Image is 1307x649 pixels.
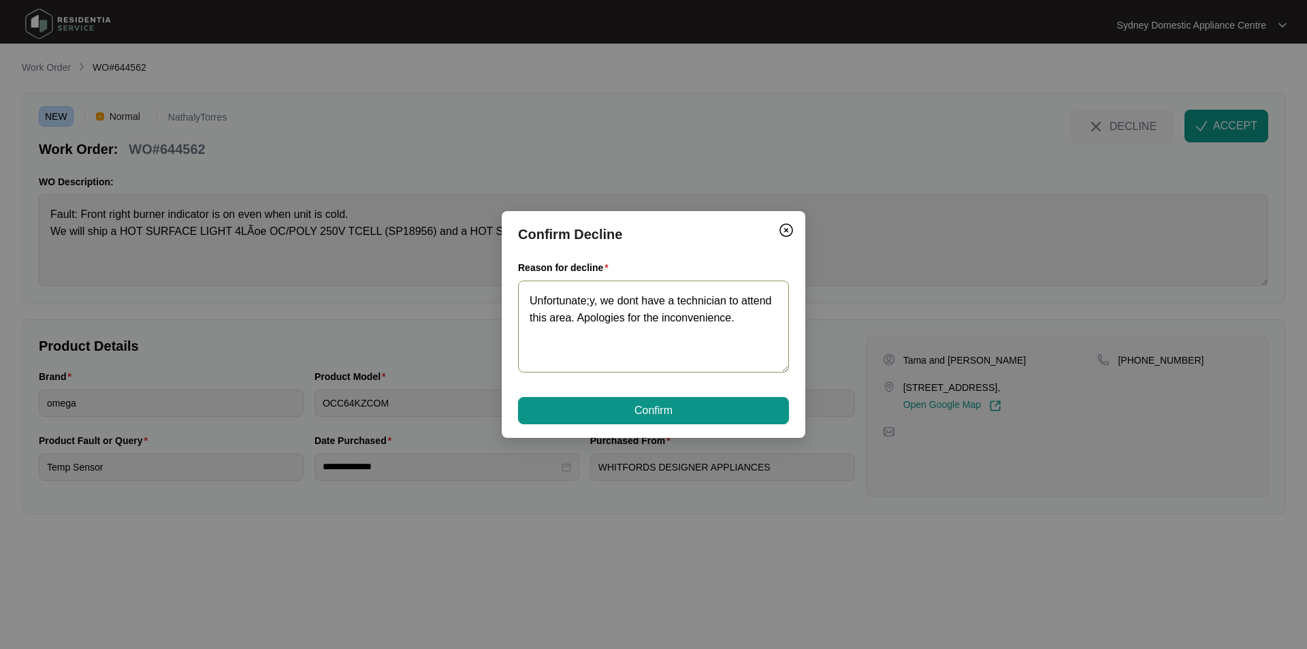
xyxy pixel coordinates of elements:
button: Confirm [518,397,789,424]
img: closeCircle [778,222,794,238]
label: Reason for decline [518,261,614,274]
span: Confirm [634,402,673,419]
button: Close [775,219,797,241]
p: Confirm Decline [518,225,789,244]
textarea: Reason for decline [518,281,789,373]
